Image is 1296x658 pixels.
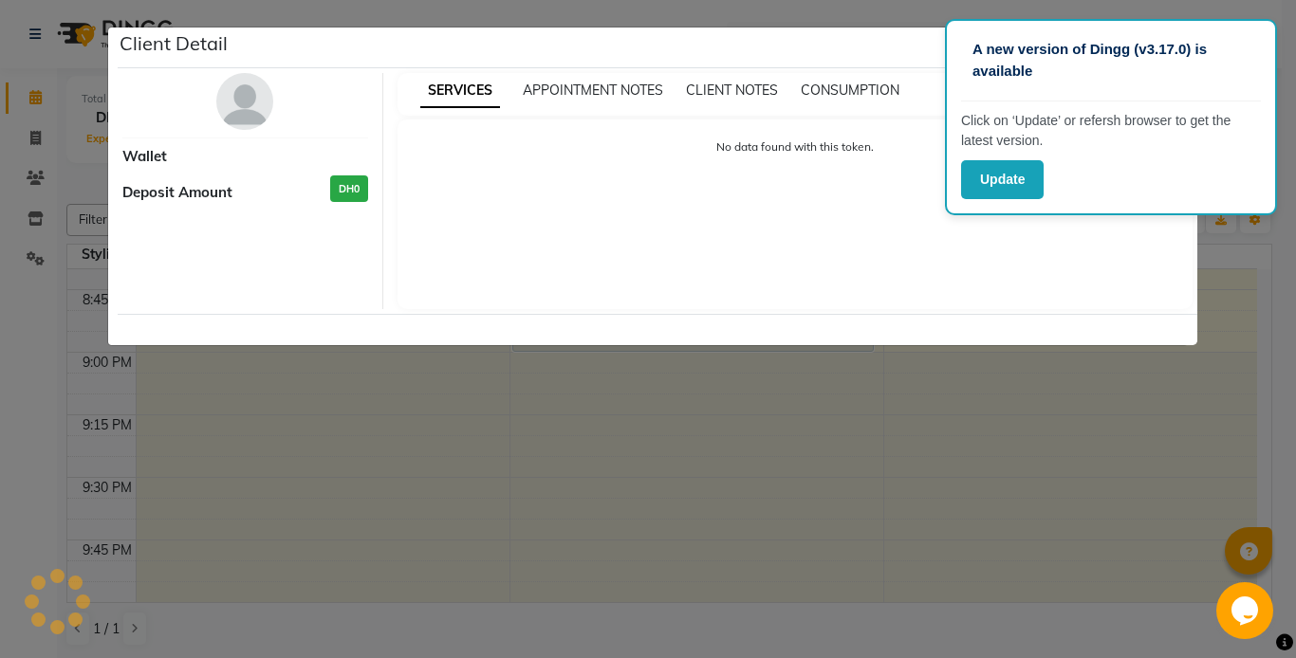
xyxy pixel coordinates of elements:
[122,182,232,204] span: Deposit Amount
[1216,582,1277,639] iframe: chat widget
[961,111,1261,151] p: Click on ‘Update’ or refersh browser to get the latest version.
[523,82,663,99] span: APPOINTMENT NOTES
[417,138,1175,155] p: No data found with this token.
[420,74,500,108] span: SERVICES
[686,82,778,99] span: CLIENT NOTES
[120,29,228,58] h5: Client Detail
[961,160,1044,199] button: Update
[801,82,899,99] span: CONSUMPTION
[216,73,273,130] img: avatar
[972,39,1250,82] p: A new version of Dingg (v3.17.0) is available
[330,175,368,203] h3: DH0
[122,146,167,168] span: Wallet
